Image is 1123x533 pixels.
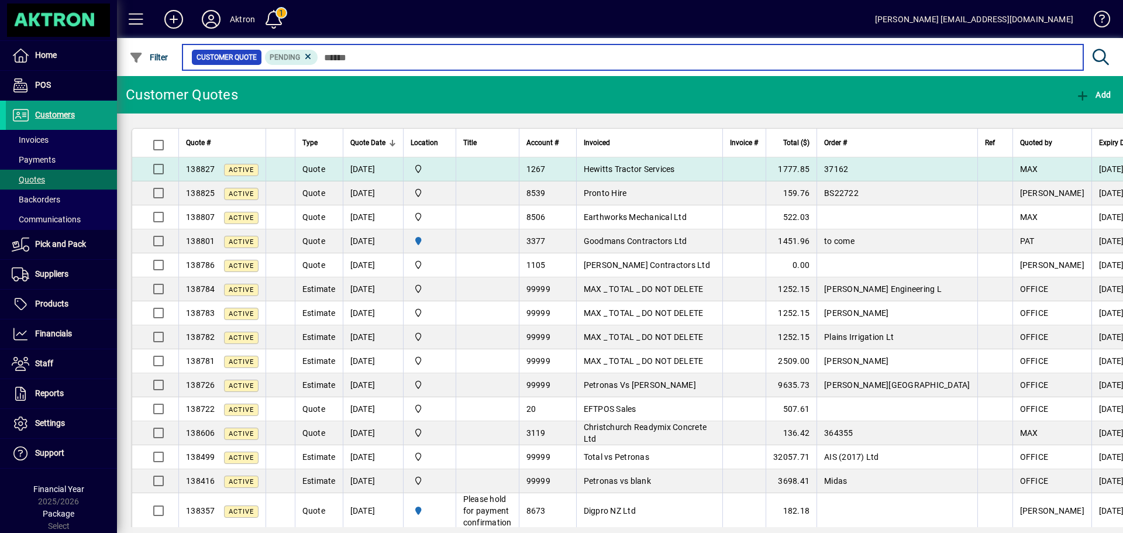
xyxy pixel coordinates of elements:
[584,506,636,515] span: Digpro NZ Ltd
[343,325,403,349] td: [DATE]
[824,164,848,174] span: 37162
[824,476,847,486] span: Midas
[526,260,546,270] span: 1105
[824,284,942,294] span: [PERSON_NAME] Engineering L
[35,329,72,338] span: Financials
[1020,380,1049,390] span: OFFICE
[526,136,569,149] div: Account #
[12,215,81,224] span: Communications
[526,506,546,515] span: 8673
[302,260,325,270] span: Quote
[526,136,559,149] span: Account #
[411,136,449,149] div: Location
[6,349,117,379] a: Staff
[230,10,255,29] div: Aktron
[302,136,318,149] span: Type
[302,356,336,366] span: Estimate
[186,136,259,149] div: Quote #
[411,259,449,271] span: Central
[302,428,325,438] span: Quote
[1073,84,1114,105] button: Add
[229,190,254,198] span: Active
[584,136,715,149] div: Invoiced
[229,262,254,270] span: Active
[584,164,675,174] span: Hewitts Tractor Services
[302,380,336,390] span: Estimate
[411,379,449,391] span: Central
[1020,476,1049,486] span: OFFICE
[411,451,449,463] span: Central
[6,260,117,289] a: Suppliers
[1020,188,1084,198] span: [PERSON_NAME]
[302,284,336,294] span: Estimate
[824,332,894,342] span: Plains Irrigation Lt
[766,157,817,181] td: 1777.85
[526,404,536,414] span: 20
[411,136,438,149] span: Location
[126,47,171,68] button: Filter
[343,181,403,205] td: [DATE]
[343,421,403,445] td: [DATE]
[824,136,847,149] span: Order #
[6,190,117,209] a: Backorders
[186,212,215,222] span: 138807
[730,136,758,149] span: Invoice #
[229,286,254,294] span: Active
[6,290,117,319] a: Products
[1020,136,1084,149] div: Quoted by
[6,150,117,170] a: Payments
[584,212,687,222] span: Earthworks Mechanical Ltd
[350,136,396,149] div: Quote Date
[1020,308,1049,318] span: OFFICE
[584,188,627,198] span: Pronto Hire
[584,284,704,294] span: MAX _ TOTAL _ DO NOT DELETE
[155,9,192,30] button: Add
[302,452,336,462] span: Estimate
[35,299,68,308] span: Products
[343,445,403,469] td: [DATE]
[584,260,710,270] span: [PERSON_NAME] Contractors Ltd
[766,469,817,493] td: 3698.41
[526,308,550,318] span: 99999
[766,181,817,205] td: 159.76
[186,506,215,515] span: 138357
[302,212,325,222] span: Quote
[126,85,238,104] div: Customer Quotes
[411,283,449,295] span: Central
[197,51,257,63] span: Customer Quote
[411,403,449,415] span: Central
[229,478,254,486] span: Active
[1020,236,1035,246] span: PAT
[526,356,550,366] span: 99999
[229,310,254,318] span: Active
[229,454,254,462] span: Active
[766,253,817,277] td: 0.00
[463,136,477,149] span: Title
[343,301,403,325] td: [DATE]
[6,439,117,468] a: Support
[186,476,215,486] span: 138416
[302,332,336,342] span: Estimate
[229,406,254,414] span: Active
[302,236,325,246] span: Quote
[35,80,51,90] span: POS
[186,332,215,342] span: 138782
[766,277,817,301] td: 1252.15
[229,238,254,246] span: Active
[1020,284,1049,294] span: OFFICE
[1020,356,1049,366] span: OFFICE
[343,277,403,301] td: [DATE]
[343,397,403,421] td: [DATE]
[766,373,817,397] td: 9635.73
[302,188,325,198] span: Quote
[411,504,449,517] span: HAMILTON
[343,373,403,397] td: [DATE]
[192,9,230,30] button: Profile
[526,428,546,438] span: 3119
[270,53,300,61] span: Pending
[824,428,853,438] span: 364355
[343,349,403,373] td: [DATE]
[985,136,995,149] span: Ref
[6,319,117,349] a: Financials
[6,170,117,190] a: Quotes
